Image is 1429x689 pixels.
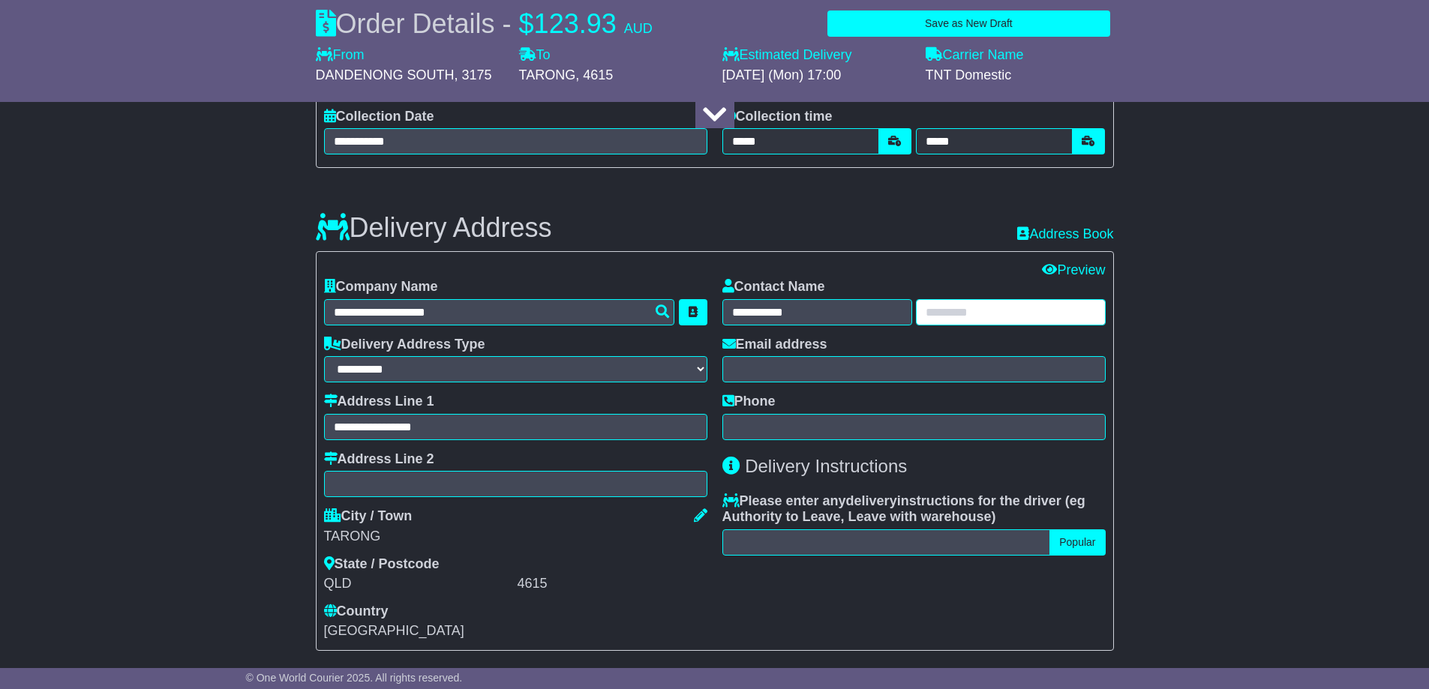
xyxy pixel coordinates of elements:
h3: Delivery Address [316,213,552,243]
label: Delivery Address Type [324,337,485,353]
span: [GEOGRAPHIC_DATA] [324,623,464,638]
label: Estimated Delivery [722,47,911,64]
label: To [519,47,551,64]
label: Company Name [324,279,438,295]
a: Preview [1042,262,1105,277]
label: Address Line 2 [324,451,434,468]
a: Address Book [1017,226,1113,241]
label: Collection Date [324,109,434,125]
div: [DATE] (Mon) 17:00 [722,67,911,84]
div: 4615 [518,576,707,592]
span: eg Authority to Leave, Leave with warehouse [722,493,1085,525]
span: © One World Courier 2025. All rights reserved. [246,672,463,684]
span: delivery [846,493,897,508]
label: Address Line 1 [324,394,434,410]
label: Please enter any instructions for the driver ( ) [722,493,1106,526]
span: $ [519,8,534,39]
label: Country [324,604,389,620]
button: Save as New Draft [827,10,1109,37]
span: AUD [624,21,653,36]
label: Email address [722,337,827,353]
span: 123.93 [534,8,617,39]
label: City / Town [324,508,413,525]
div: QLD [324,576,514,592]
div: Order Details - [316,7,653,40]
label: State / Postcode [324,556,440,573]
label: Carrier Name [926,47,1024,64]
span: DANDENONG SOUTH [316,67,455,82]
div: TARONG [324,529,707,545]
div: TNT Domestic [926,67,1114,84]
span: , 3175 [455,67,492,82]
span: Delivery Instructions [745,456,907,476]
label: From [316,47,365,64]
label: Contact Name [722,279,825,295]
button: Popular [1049,529,1105,556]
span: TARONG [519,67,576,82]
label: Phone [722,394,776,410]
span: , 4615 [575,67,613,82]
